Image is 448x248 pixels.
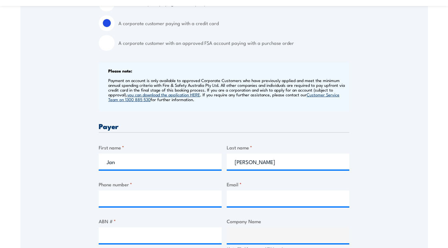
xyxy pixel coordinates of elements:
[227,217,350,225] label: Company Name
[99,181,222,188] label: Phone number
[118,35,349,51] label: A corporate customer with an approved FSA account paying with a purchase order
[99,144,222,151] label: First name
[227,144,350,151] label: Last name
[99,217,222,225] label: ABN #
[127,92,200,97] a: you can download the application HERE
[108,78,348,102] p: Payment on account is only available to approved Corporate Customers who have previously applied ...
[118,15,349,31] label: A corporate customer paying with a credit card
[108,67,132,74] b: Please note:
[99,122,349,130] h3: Payer
[227,181,350,188] label: Email
[108,92,339,102] a: Customer Service Team on 1300 885 530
